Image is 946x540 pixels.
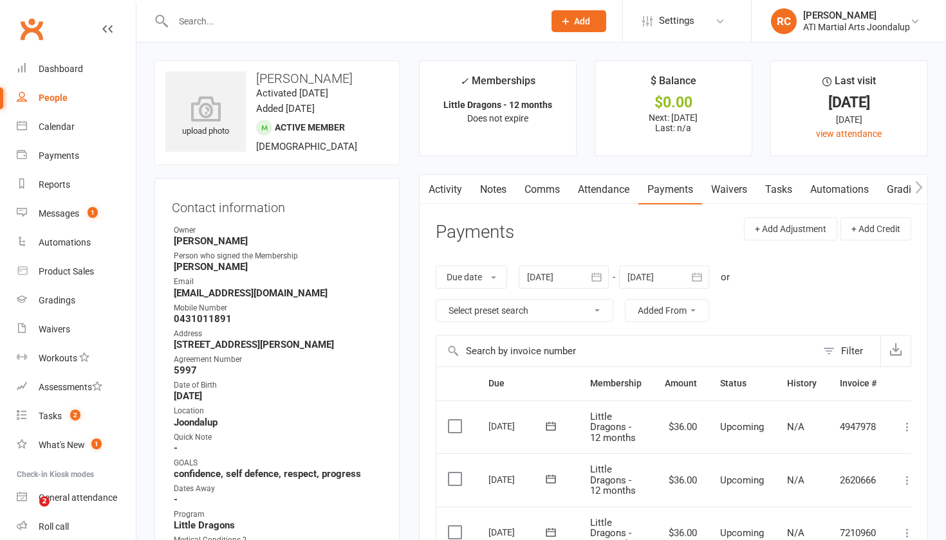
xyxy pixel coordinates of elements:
[17,199,136,228] a: Messages 1
[607,96,740,109] div: $0.00
[39,440,85,450] div: What's New
[471,175,515,204] a: Notes
[39,179,70,190] div: Reports
[744,217,837,240] button: + Add Adjustment
[88,207,98,218] span: 1
[803,21,910,33] div: ATI Martial Arts Joondalup
[174,235,382,247] strong: [PERSON_NAME]
[816,129,882,139] a: view attendance
[174,276,382,288] div: Email
[174,483,382,495] div: Dates Away
[39,208,79,219] div: Messages
[174,302,382,314] div: Mobile Number
[787,474,804,486] span: N/A
[17,113,136,141] a: Calendar
[709,367,775,400] th: Status
[17,84,136,113] a: People
[174,313,382,325] strong: 0431011891
[803,10,910,21] div: [PERSON_NAME]
[443,100,552,110] strong: Little Dragons - 12 months
[659,6,694,35] span: Settings
[653,453,709,507] td: $36.00
[165,96,246,138] div: upload photo
[256,141,357,152] span: [DEMOGRAPHIC_DATA]
[17,315,136,344] a: Waivers
[590,464,636,496] span: Little Dragons - 12 months
[17,228,136,257] a: Automations
[638,175,702,204] a: Payments
[822,73,876,96] div: Last visit
[720,474,764,486] span: Upcoming
[801,175,878,204] a: Automations
[174,261,382,273] strong: [PERSON_NAME]
[17,170,136,199] a: Reports
[39,64,83,74] div: Dashboard
[552,10,606,32] button: Add
[702,175,756,204] a: Waivers
[256,87,328,99] time: Activated [DATE]
[15,13,48,45] a: Clubworx
[17,55,136,84] a: Dashboard
[174,328,382,340] div: Address
[721,269,730,285] div: or
[625,299,709,322] button: Added From
[13,496,44,527] iframe: Intercom live chat
[172,195,382,215] h3: Contact information
[477,367,579,400] th: Due
[39,295,75,305] div: Gradings
[39,353,77,363] div: Workouts
[775,367,828,400] th: History
[467,113,528,123] span: Does not expire
[17,483,136,512] a: General attendance kiosk mode
[787,527,804,539] span: N/A
[174,224,382,237] div: Owner
[460,73,535,96] div: Memberships
[174,494,382,505] strong: -
[460,75,468,87] i: ✓
[590,411,636,444] span: Little Dragons - 12 months
[17,286,136,315] a: Gradings
[39,150,79,161] div: Payments
[436,336,817,366] input: Search by invoice number
[17,373,136,402] a: Assessments
[771,8,797,34] div: RC
[174,364,382,376] strong: 5997
[17,141,136,170] a: Payments
[783,96,916,109] div: [DATE]
[174,468,382,480] strong: confidence, self defence, respect, progress
[488,469,548,489] div: [DATE]
[787,421,804,433] span: N/A
[70,410,80,420] span: 2
[39,382,102,392] div: Assessments
[17,431,136,460] a: What's New1
[840,217,911,240] button: + Add Credit
[39,93,68,103] div: People
[174,390,382,402] strong: [DATE]
[828,367,888,400] th: Invoice #
[574,16,590,26] span: Add
[39,324,70,334] div: Waivers
[17,344,136,373] a: Workouts
[91,438,102,449] span: 1
[174,442,382,454] strong: -
[174,417,382,428] strong: Joondalup
[174,509,382,521] div: Program
[174,339,382,350] strong: [STREET_ADDRESS][PERSON_NAME]
[39,492,117,503] div: General attendance
[165,71,389,85] h3: [PERSON_NAME]
[515,175,569,204] a: Comms
[607,113,740,133] p: Next: [DATE] Last: n/a
[39,411,62,421] div: Tasks
[39,521,69,532] div: Roll call
[174,457,382,469] div: GOALS
[828,453,888,507] td: 2620666
[569,175,638,204] a: Attendance
[17,402,136,431] a: Tasks 2
[39,237,91,248] div: Automations
[420,175,471,204] a: Activity
[174,287,382,299] strong: [EMAIL_ADDRESS][DOMAIN_NAME]
[17,257,136,286] a: Product Sales
[720,421,764,433] span: Upcoming
[653,401,709,454] td: $36.00
[256,103,315,114] time: Added [DATE]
